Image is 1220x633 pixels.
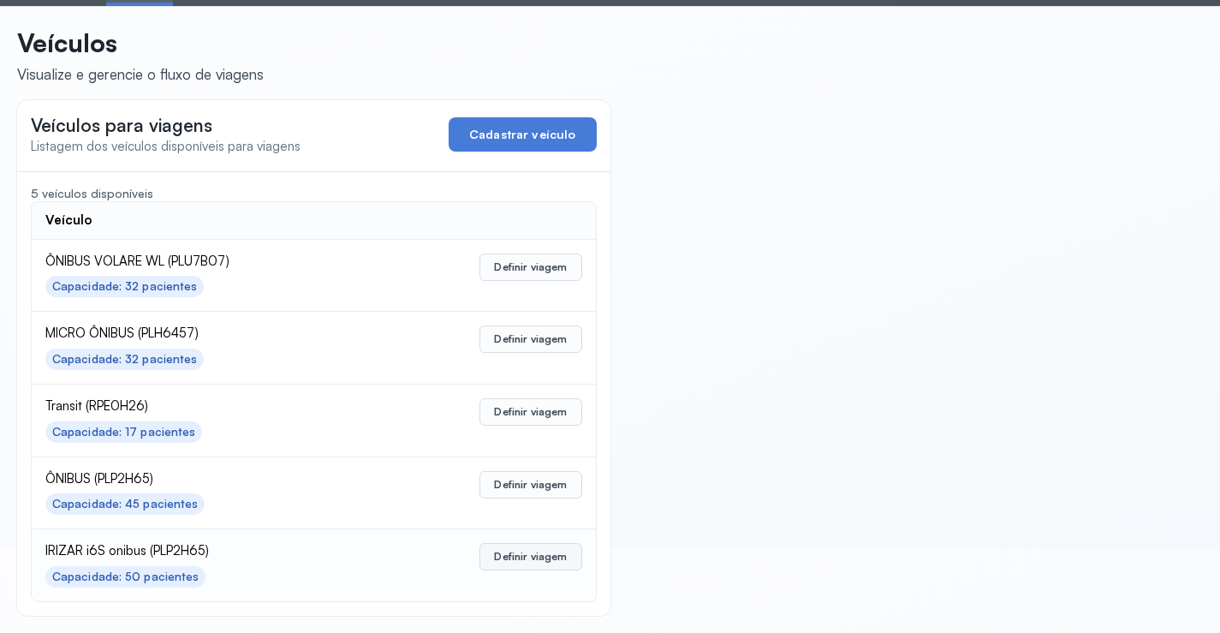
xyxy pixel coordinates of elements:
span: MICRO ÔNIBUS (PLH6457) [45,325,368,342]
p: Veículos [17,27,264,58]
button: Definir viagem [479,471,581,499]
div: Capacidade: 50 pacientes [52,570,199,584]
span: ÔNIBUS VOLARE WL (PLU7B07) [45,254,368,270]
span: ÔNIBUS (PLP2H65) [45,471,368,487]
div: 5 veículos disponíveis [31,186,597,201]
button: Definir viagem [479,543,581,570]
div: Capacidade: 32 pacientes [52,279,197,294]
span: Transit (RPE0H26) [45,398,368,415]
div: Visualize e gerencie o fluxo de viagens [17,65,264,83]
span: Listagem dos veículos disponíveis para viagens [31,138,301,154]
span: Veículos para viagens [31,114,212,136]
span: IRIZAR i6S onibus (PLP2H65) [45,543,368,559]
div: Capacidade: 45 pacientes [52,497,198,511]
div: Veículo [45,212,92,229]
button: Cadastrar veículo [449,117,597,152]
div: Capacidade: 17 pacientes [52,425,195,439]
button: Definir viagem [479,325,581,353]
button: Definir viagem [479,398,581,426]
div: Capacidade: 32 pacientes [52,352,197,367]
button: Definir viagem [479,254,581,281]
